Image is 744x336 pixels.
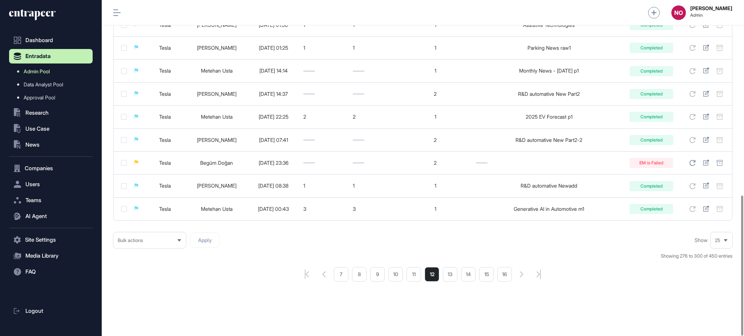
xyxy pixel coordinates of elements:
[25,110,49,116] span: Research
[370,267,385,282] a: 9
[25,253,58,259] span: Media Library
[476,68,623,74] div: Monthly News - [DATE] p1
[25,37,53,43] span: Dashboard
[9,33,93,48] a: Dashboard
[476,114,623,120] div: 2025 EV Forecast p1
[334,267,348,282] a: 7
[159,160,171,166] a: Tesla
[251,160,296,166] div: [DATE] 23:36
[303,114,345,120] div: 2
[661,253,732,260] div: Showing 276 to 300 of 450 entries
[476,183,623,189] div: R&D automative Newadd
[201,114,232,120] a: Metehan Usta
[402,68,469,74] div: 1
[9,177,93,192] button: Users
[118,238,143,243] span: Bulk actions
[303,45,345,51] div: 1
[24,95,55,101] span: Approval Pool
[201,67,232,74] a: Metehan Usta
[159,45,171,51] a: Tesla
[9,209,93,224] button: AI Agent
[671,5,686,20] button: NO
[13,91,93,104] a: Approval Pool
[630,112,673,122] div: Completed
[630,135,673,145] div: Completed
[388,267,403,282] a: 10
[630,204,673,214] div: Completed
[251,91,296,97] div: [DATE] 14:37
[322,271,326,277] a: pagination-prev-button
[9,49,93,63] button: Entradata
[197,137,236,143] a: [PERSON_NAME]
[9,138,93,152] button: News
[715,238,720,243] span: 25
[159,137,171,143] a: Tesla
[476,206,623,212] div: Generative AI in Automotive m1
[353,45,395,51] div: 1
[25,213,47,219] span: AI Agent
[201,206,232,212] a: Metehan Usta
[402,45,469,51] div: 1
[425,267,439,282] a: 12
[25,165,53,171] span: Companies
[476,137,623,143] div: R&D automative New Part2-2
[159,206,171,212] a: Tesla
[407,267,421,282] a: 11
[690,5,732,11] strong: [PERSON_NAME]
[25,142,40,148] span: News
[443,267,457,282] a: 13
[9,304,93,318] a: Logout
[159,91,171,97] a: Tesla
[159,67,171,74] a: Tesla
[630,66,673,76] div: Completed
[402,206,469,212] div: 1
[24,82,63,87] span: Data Analyst Pool
[9,193,93,208] button: Teams
[25,308,43,314] span: Logout
[402,114,469,120] div: 1
[695,237,708,243] span: Show
[9,265,93,279] button: FAQ
[303,206,345,212] div: 3
[402,91,469,97] div: 2
[25,237,56,243] span: Site Settings
[25,126,49,132] span: Use Case
[197,183,236,189] a: [PERSON_NAME]
[479,267,494,282] a: 15
[630,181,673,191] div: Completed
[9,249,93,263] button: Media Library
[25,53,50,59] span: Entradata
[251,114,296,120] div: [DATE] 22:25
[9,122,93,136] button: Use Case
[402,183,469,189] div: 1
[13,78,93,91] a: Data Analyst Pool
[352,267,367,282] a: 8
[13,65,93,78] a: Admin Pool
[353,183,395,189] div: 1
[537,270,541,279] a: search-pagination-last-page-button
[497,267,512,282] li: 16
[159,22,171,28] a: Tesla
[251,183,296,189] div: [DATE] 08:38
[461,267,476,282] a: 14
[25,197,41,203] span: Teams
[630,158,673,168] div: EM is Failed
[402,160,469,166] div: 2
[476,45,623,51] div: Parking News raw1
[520,271,523,277] a: search-pagination-next-button
[25,269,36,275] span: FAQ
[251,45,296,51] div: [DATE] 01:25
[251,137,296,143] div: [DATE] 07:41
[24,69,50,74] span: Admin Pool
[630,43,673,53] div: Completed
[9,106,93,120] button: Research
